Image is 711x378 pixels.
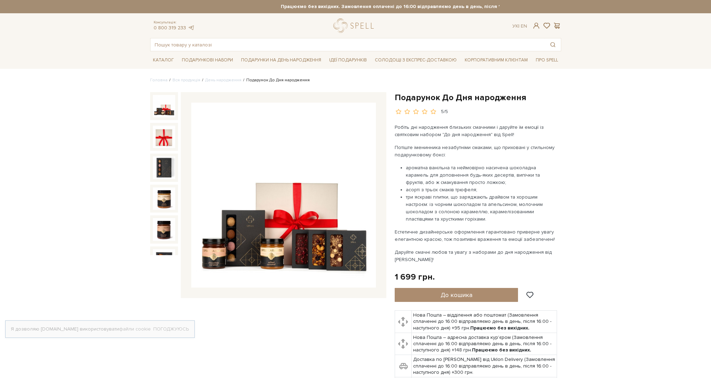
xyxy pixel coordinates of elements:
li: ароматна ванільна та неймовірно насичена шоколадна карамель для доповнення будь-яких десертів, ви... [406,164,558,186]
span: Подарункові набори [179,55,236,66]
span: Ідеї подарунків [326,55,370,66]
li: три яскраві плитки, що заряджають драйвом та хорошим настроєм: із чорним шоколадом та апельсином,... [406,193,558,223]
a: logo [333,18,377,33]
b: Працюємо без вихідних. [472,347,531,353]
img: Подарунок До Дня народження [153,249,175,272]
li: асорті з трьох смаків трюфеля; [406,186,558,193]
div: Я дозволяю [DOMAIN_NAME] використовувати [6,326,194,332]
a: Головна [150,77,168,83]
a: telegram [188,25,195,31]
p: Естетичне дизайнерське оформлення гарантовано приверне увагу елегантною красою, тож позитивні вра... [395,228,558,243]
a: Погоджуюсь [153,326,189,332]
div: 1 699 грн. [395,272,435,282]
img: Подарунок До Дня народження [153,218,175,240]
span: Консультація: [154,20,195,25]
p: Робіть дні народження близьких смачними і даруйте їм емоції із святковим набором "До дня народжен... [395,124,558,138]
td: Доставка по [PERSON_NAME] від Uklon Delivery (Замовлення сплаченні до 16:00 відправляємо день в д... [412,355,557,377]
span: Подарунки на День народження [238,55,324,66]
a: En [521,23,527,29]
img: Подарунок До Дня народження [153,95,175,117]
div: Ук [512,23,527,29]
button: Пошук товару у каталозі [545,38,561,51]
span: Про Spell [533,55,561,66]
b: Працюємо без вихідних. [470,325,530,331]
p: Даруйте смачні любов та увагу з наборами до дня народження від [PERSON_NAME]! [395,249,558,263]
td: Нова Пошта – адресна доставка кур'єром (Замовлення сплаченні до 16:00 відправляємо день в день, п... [412,333,557,355]
span: | [518,23,519,29]
a: Вся продукція [172,77,200,83]
a: файли cookie [119,326,151,332]
h1: Подарунок До Дня народження [395,92,561,103]
img: Подарунок До Дня народження [153,126,175,148]
p: Потіште іменинника незабутніми смаками, що приховані у стильному подарунковому боксі: [395,144,558,158]
a: День народження [205,77,241,83]
button: До кошика [395,288,518,302]
span: Каталог [150,55,177,66]
input: Пошук товару у каталозі [150,38,545,51]
strong: Працюємо без вихідних. Замовлення оплачені до 16:00 відправляємо день в день, після 16:00 - насту... [212,3,623,10]
div: 5/5 [441,109,448,115]
img: Подарунок До Дня народження [153,187,175,210]
img: Подарунок До Дня народження [191,103,376,288]
a: Солодощі з експрес-доставкою [372,54,459,66]
a: Корпоративним клієнтам [462,54,531,66]
td: Нова Пошта – відділення або поштомат (Замовлення сплаченні до 16:00 відправляємо день в день, піс... [412,311,557,333]
li: Подарунок До Дня народження [241,77,310,83]
img: Подарунок До Дня народження [153,156,175,179]
a: 0 800 319 233 [154,25,186,31]
span: До кошика [441,291,472,299]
